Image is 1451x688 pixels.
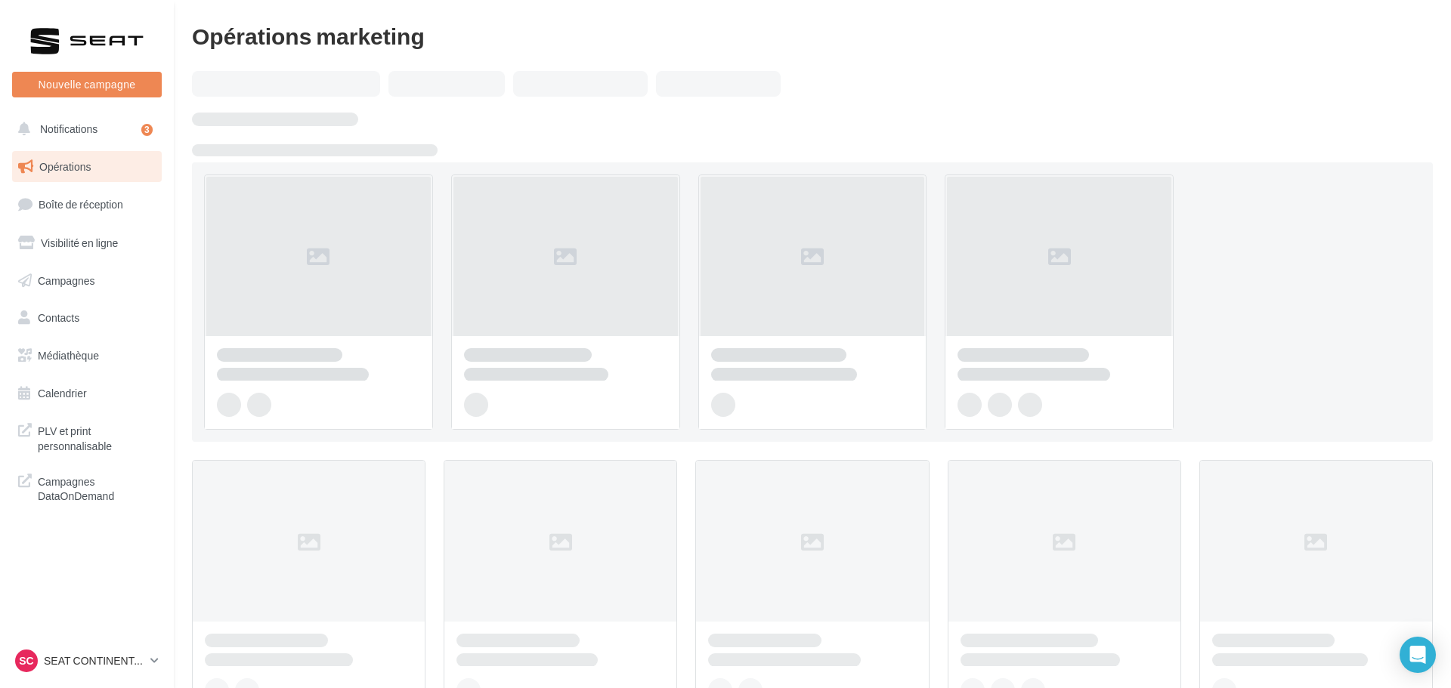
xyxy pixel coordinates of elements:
a: Visibilité en ligne [9,227,165,259]
span: Boîte de réception [39,198,123,211]
div: Opérations marketing [192,24,1433,47]
span: Contacts [38,311,79,324]
span: Calendrier [38,387,87,400]
a: Campagnes DataOnDemand [9,465,165,510]
span: Médiathèque [38,349,99,362]
a: Médiathèque [9,340,165,372]
button: Nouvelle campagne [12,72,162,97]
a: SC SEAT CONTINENTAL [12,646,162,675]
span: PLV et print personnalisable [38,421,156,453]
span: Campagnes DataOnDemand [38,471,156,504]
a: Boîte de réception [9,188,165,221]
button: Notifications 3 [9,113,159,145]
a: Opérations [9,151,165,183]
a: PLV et print personnalisable [9,415,165,459]
a: Contacts [9,302,165,334]
span: SC [19,653,33,668]
a: Calendrier [9,378,165,409]
a: Campagnes [9,265,165,297]
span: Campagnes [38,273,95,286]
div: 3 [141,124,153,136]
span: Opérations [39,160,91,173]
p: SEAT CONTINENTAL [44,653,144,668]
div: Open Intercom Messenger [1400,637,1436,673]
span: Notifications [40,122,97,135]
span: Visibilité en ligne [41,236,118,249]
